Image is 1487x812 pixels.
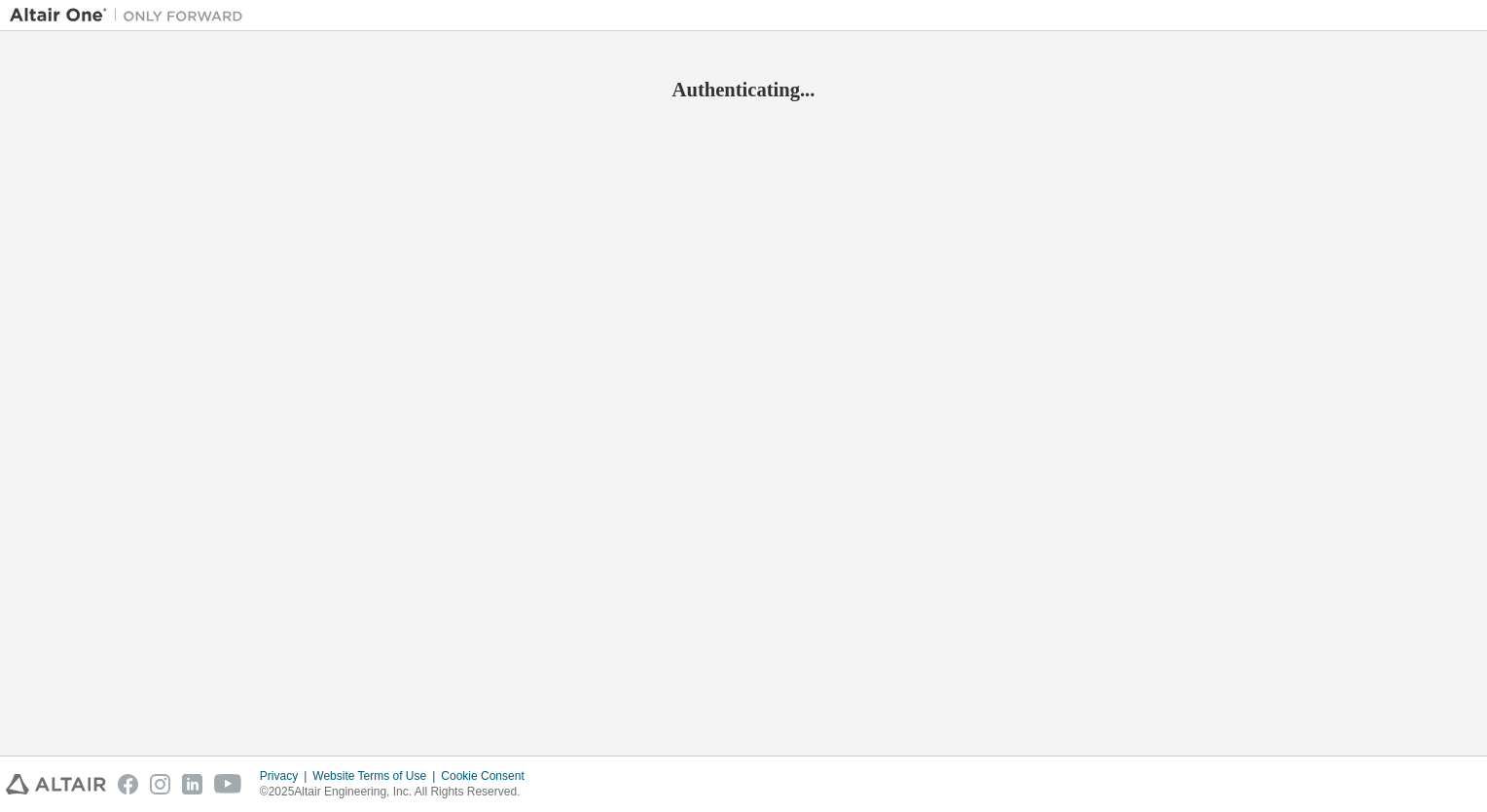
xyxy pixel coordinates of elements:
[441,768,535,784] div: Cookie Consent
[312,768,441,784] div: Website Terms of Use
[6,774,106,794] img: altair_logo.svg
[182,774,202,794] img: linkedin.svg
[260,768,312,784] div: Privacy
[214,774,242,794] img: youtube.svg
[118,774,138,794] img: facebook.svg
[10,77,1477,102] h2: Authenticating...
[150,774,170,794] img: instagram.svg
[10,6,253,25] img: Altair One
[260,784,536,800] p: © 2025 Altair Engineering, Inc. All Rights Reserved.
